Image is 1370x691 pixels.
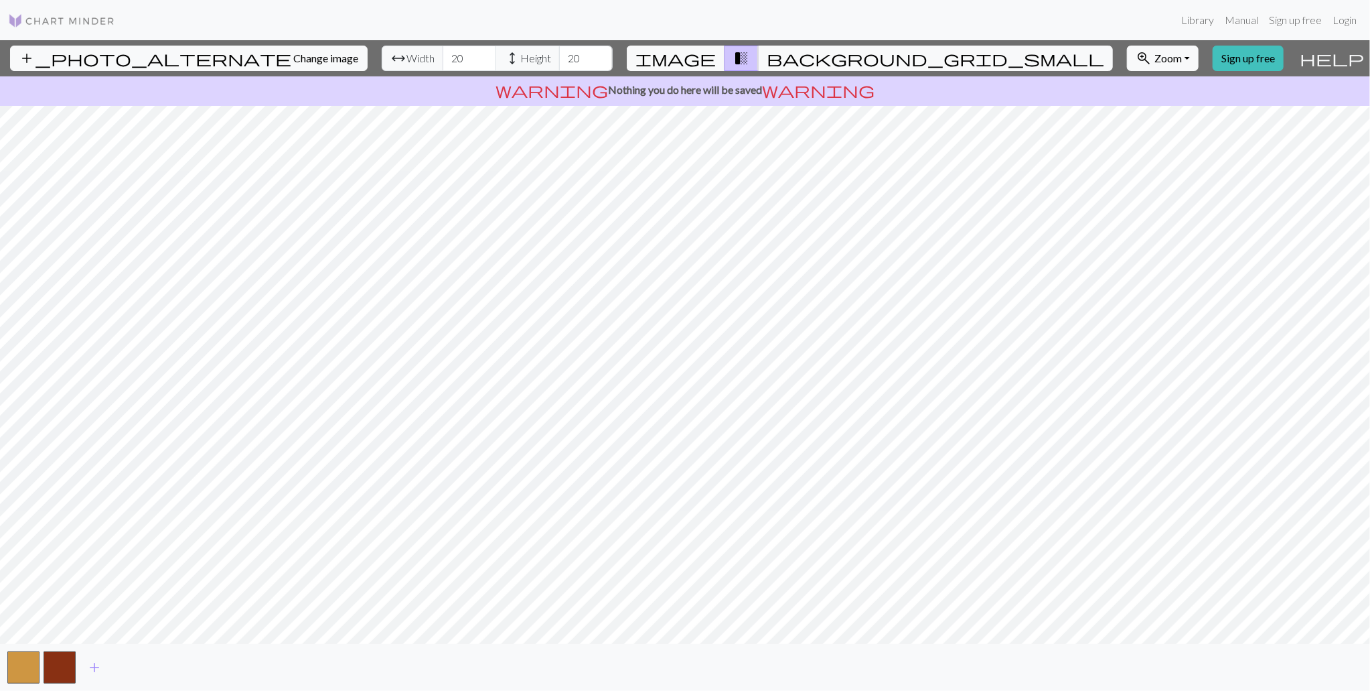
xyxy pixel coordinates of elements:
[1154,52,1182,64] span: Zoom
[10,46,368,71] button: Change image
[1136,49,1152,68] span: zoom_in
[1213,46,1284,71] a: Sign up free
[1294,40,1370,76] button: Help
[520,50,551,66] span: Height
[19,49,292,68] span: add_photo_alternate
[1219,7,1264,34] a: Manual
[86,658,102,677] span: add
[1300,49,1364,68] span: help
[733,49,749,68] span: transition_fade
[390,49,406,68] span: arrow_range
[78,655,111,680] button: Add color
[504,49,520,68] span: height
[496,80,608,99] span: warning
[1127,46,1199,71] button: Zoom
[1264,7,1327,34] a: Sign up free
[635,49,716,68] span: image
[1327,7,1362,34] a: Login
[294,52,359,64] span: Change image
[5,82,1365,98] p: Nothing you do here will be saved
[406,50,435,66] span: Width
[8,13,115,29] img: Logo
[767,49,1104,68] span: background_grid_small
[762,80,874,99] span: warning
[1176,7,1219,34] a: Library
